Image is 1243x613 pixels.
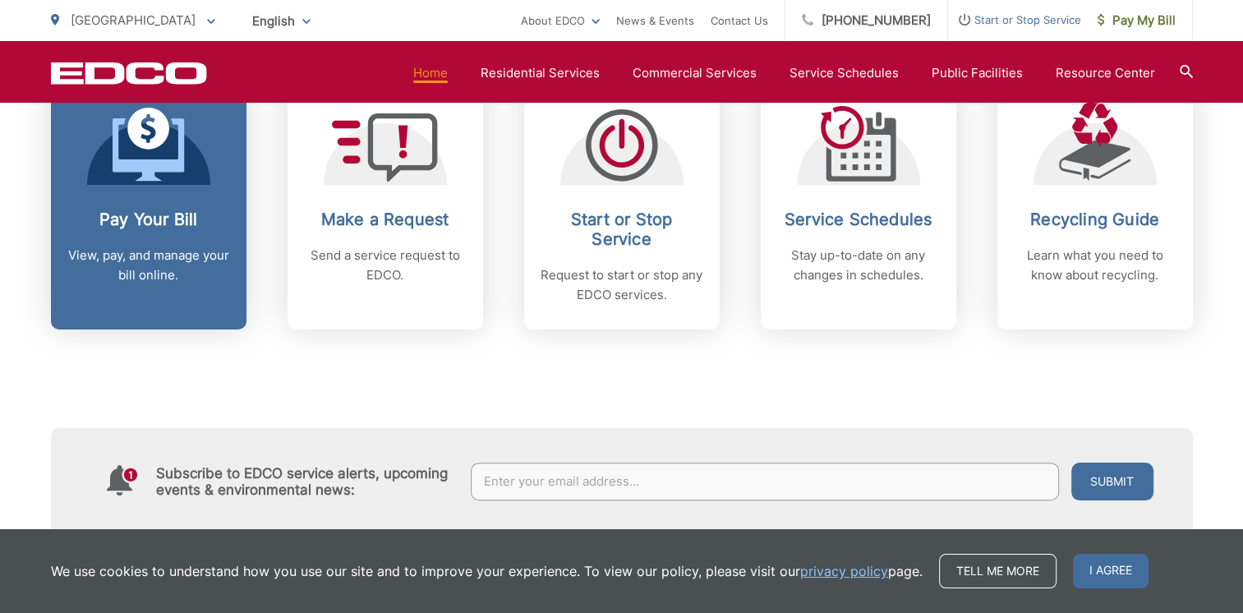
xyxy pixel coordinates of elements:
a: About EDCO [521,11,600,30]
a: Residential Services [481,63,600,83]
p: View, pay, and manage your bill online. [67,246,230,285]
a: News & Events [616,11,694,30]
span: English [240,7,323,35]
a: Make a Request Send a service request to EDCO. [288,78,483,330]
button: Submit [1071,463,1153,500]
h2: Start or Stop Service [541,210,703,249]
a: Tell me more [939,554,1057,588]
p: We use cookies to understand how you use our site and to improve your experience. To view our pol... [51,561,923,581]
a: Pay Your Bill View, pay, and manage your bill online. [51,78,246,330]
a: Contact Us [711,11,768,30]
p: Stay up-to-date on any changes in schedules. [777,246,940,285]
input: Enter your email address... [471,463,1059,500]
p: Request to start or stop any EDCO services. [541,265,703,305]
a: Public Facilities [932,63,1023,83]
a: Service Schedules [790,63,899,83]
a: Commercial Services [633,63,757,83]
h2: Service Schedules [777,210,940,229]
a: Home [413,63,448,83]
a: privacy policy [800,561,888,581]
p: Send a service request to EDCO. [304,246,467,285]
p: Learn what you need to know about recycling. [1014,246,1176,285]
a: Service Schedules Stay up-to-date on any changes in schedules. [761,78,956,330]
h4: Subscribe to EDCO service alerts, upcoming events & environmental news: [156,465,455,498]
h2: Recycling Guide [1014,210,1176,229]
h2: Make a Request [304,210,467,229]
h2: Pay Your Bill [67,210,230,229]
span: I agree [1073,554,1149,588]
a: Resource Center [1056,63,1155,83]
span: [GEOGRAPHIC_DATA] [71,12,196,28]
span: Pay My Bill [1098,11,1176,30]
a: EDCD logo. Return to the homepage. [51,62,207,85]
a: Recycling Guide Learn what you need to know about recycling. [997,78,1193,330]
